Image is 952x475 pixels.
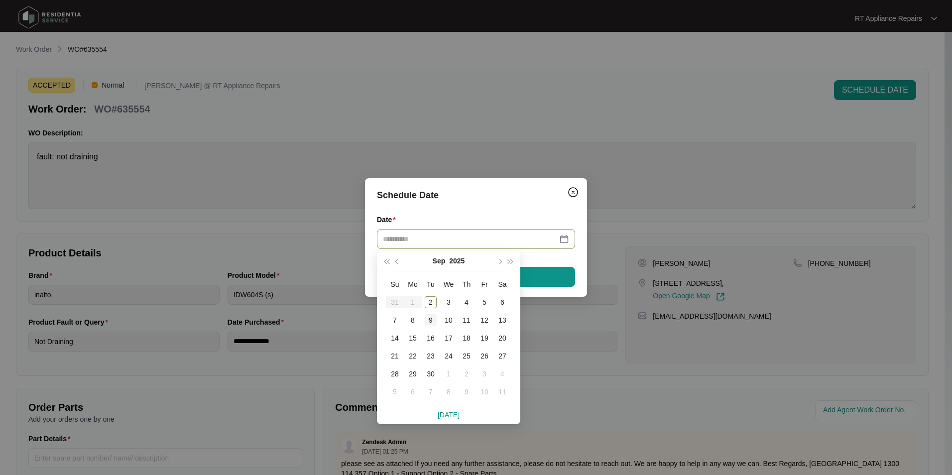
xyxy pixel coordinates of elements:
div: 7 [425,386,437,398]
div: 28 [389,368,401,380]
td: 2025-09-08 [404,311,422,329]
img: closeCircle [567,186,579,198]
td: 2025-10-01 [440,365,458,383]
td: 2025-09-13 [493,311,511,329]
div: 30 [425,368,437,380]
td: 2025-09-05 [476,293,493,311]
div: 3 [443,296,455,308]
td: 2025-09-26 [476,347,493,365]
div: 11 [496,386,508,398]
button: 2025 [449,251,465,271]
td: 2025-09-22 [404,347,422,365]
td: 2025-09-16 [422,329,440,347]
td: 2025-10-04 [493,365,511,383]
div: 5 [389,386,401,398]
td: 2025-09-28 [386,365,404,383]
div: 2 [461,368,473,380]
td: 2025-09-02 [422,293,440,311]
div: 20 [496,332,508,344]
div: 10 [443,314,455,326]
td: 2025-09-25 [458,347,476,365]
div: 25 [461,350,473,362]
div: 6 [407,386,419,398]
th: Fr [476,275,493,293]
th: Sa [493,275,511,293]
label: Date [377,215,400,225]
div: 15 [407,332,419,344]
td: 2025-09-19 [476,329,493,347]
div: 8 [443,386,455,398]
div: 12 [478,314,490,326]
td: 2025-09-12 [476,311,493,329]
div: 13 [496,314,508,326]
td: 2025-09-10 [440,311,458,329]
div: 21 [389,350,401,362]
div: 4 [461,296,473,308]
input: Date [383,234,557,244]
button: Sep [433,251,446,271]
td: 2025-09-06 [493,293,511,311]
th: Tu [422,275,440,293]
div: Schedule Date [377,188,575,202]
td: 2025-09-15 [404,329,422,347]
td: 2025-09-27 [493,347,511,365]
div: 19 [478,332,490,344]
div: 18 [461,332,473,344]
div: 6 [496,296,508,308]
td: 2025-09-17 [440,329,458,347]
td: 2025-09-21 [386,347,404,365]
div: 27 [496,350,508,362]
td: 2025-10-06 [404,383,422,401]
td: 2025-09-18 [458,329,476,347]
div: 29 [407,368,419,380]
div: 22 [407,350,419,362]
th: Su [386,275,404,293]
td: 2025-09-11 [458,311,476,329]
td: 2025-09-23 [422,347,440,365]
td: 2025-09-03 [440,293,458,311]
td: 2025-10-02 [458,365,476,383]
div: 17 [443,332,455,344]
td: 2025-10-10 [476,383,493,401]
div: 16 [425,332,437,344]
th: Mo [404,275,422,293]
div: 9 [425,314,437,326]
div: 9 [461,386,473,398]
td: 2025-09-07 [386,311,404,329]
a: [DATE] [438,411,460,419]
td: 2025-09-29 [404,365,422,383]
td: 2025-09-14 [386,329,404,347]
div: 5 [478,296,490,308]
div: 23 [425,350,437,362]
td: 2025-09-20 [493,329,511,347]
button: Close [565,184,581,200]
td: 2025-09-09 [422,311,440,329]
td: 2025-10-03 [476,365,493,383]
td: 2025-10-08 [440,383,458,401]
td: 2025-09-30 [422,365,440,383]
div: 10 [478,386,490,398]
th: Th [458,275,476,293]
td: 2025-09-04 [458,293,476,311]
div: 3 [478,368,490,380]
div: 11 [461,314,473,326]
th: We [440,275,458,293]
div: 14 [389,332,401,344]
div: 1 [443,368,455,380]
div: 4 [496,368,508,380]
div: 2 [425,296,437,308]
td: 2025-10-11 [493,383,511,401]
td: 2025-10-09 [458,383,476,401]
div: 24 [443,350,455,362]
td: 2025-09-24 [440,347,458,365]
div: 26 [478,350,490,362]
td: 2025-10-07 [422,383,440,401]
div: 7 [389,314,401,326]
div: 8 [407,314,419,326]
td: 2025-10-05 [386,383,404,401]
